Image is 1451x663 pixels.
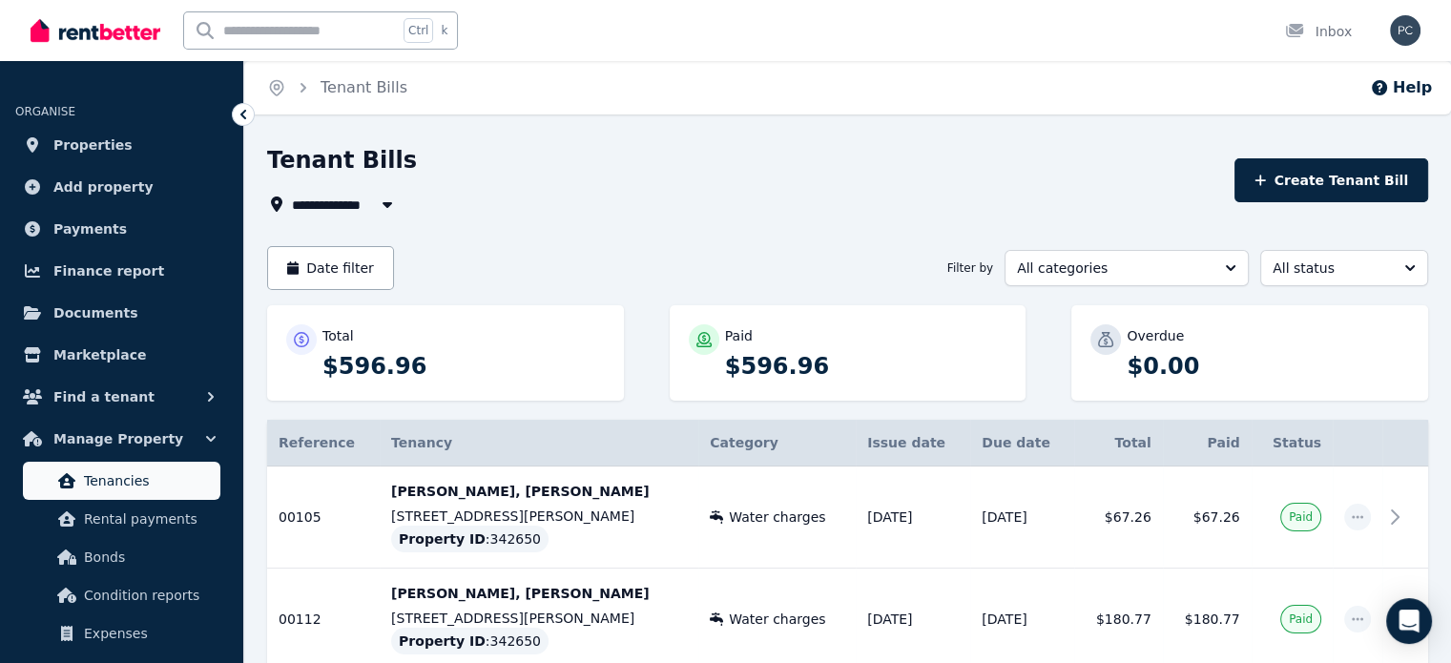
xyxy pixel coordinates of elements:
[53,427,183,450] span: Manage Property
[1017,259,1210,278] span: All categories
[698,420,856,466] th: Category
[391,584,687,603] p: [PERSON_NAME], [PERSON_NAME]
[53,218,127,240] span: Payments
[1074,466,1163,569] td: $67.26
[84,546,213,569] span: Bonds
[380,420,698,466] th: Tenancy
[23,500,220,538] a: Rental payments
[53,343,146,366] span: Marketplace
[729,508,825,527] span: Water charges
[15,105,75,118] span: ORGANISE
[1127,326,1184,345] p: Overdue
[15,336,228,374] a: Marketplace
[391,628,549,654] div: : 342650
[725,326,753,345] p: Paid
[267,145,417,176] h1: Tenant Bills
[1163,466,1252,569] td: $67.26
[970,466,1074,569] td: [DATE]
[15,210,228,248] a: Payments
[404,18,433,43] span: Ctrl
[84,622,213,645] span: Expenses
[23,538,220,576] a: Bonds
[970,420,1074,466] th: Due date
[53,385,155,408] span: Find a tenant
[23,462,220,500] a: Tenancies
[15,126,228,164] a: Properties
[725,351,1007,382] p: $596.96
[267,246,394,290] button: Date filter
[1163,420,1252,466] th: Paid
[1005,250,1249,286] button: All categories
[856,466,970,569] td: [DATE]
[441,23,447,38] span: k
[84,469,213,492] span: Tenancies
[279,611,321,627] span: 00112
[1370,76,1432,99] button: Help
[279,435,355,450] span: Reference
[399,632,486,651] span: Property ID
[23,614,220,653] a: Expenses
[856,420,970,466] th: Issue date
[53,301,138,324] span: Documents
[391,609,687,628] p: [STREET_ADDRESS][PERSON_NAME]
[15,294,228,332] a: Documents
[399,529,486,549] span: Property ID
[23,576,220,614] a: Condition reports
[321,78,407,96] a: Tenant Bills
[15,168,228,206] a: Add property
[1289,611,1313,627] span: Paid
[1260,250,1428,286] button: All status
[279,509,321,525] span: 00105
[84,584,213,607] span: Condition reports
[53,259,164,282] span: Finance report
[1289,509,1313,525] span: Paid
[53,134,133,156] span: Properties
[1252,420,1333,466] th: Status
[244,61,430,114] nav: Breadcrumb
[1386,598,1432,644] div: Open Intercom Messenger
[1273,259,1389,278] span: All status
[53,176,154,198] span: Add property
[1390,15,1420,46] img: pcrescentnirimba@gmail.com
[15,252,228,290] a: Finance report
[391,482,687,501] p: [PERSON_NAME], [PERSON_NAME]
[1234,158,1428,202] button: Create Tenant Bill
[322,326,354,345] p: Total
[15,378,228,416] button: Find a tenant
[84,508,213,530] span: Rental payments
[322,351,605,382] p: $596.96
[1127,351,1409,382] p: $0.00
[15,420,228,458] button: Manage Property
[1074,420,1163,466] th: Total
[391,526,549,552] div: : 342650
[729,610,825,629] span: Water charges
[1285,22,1352,41] div: Inbox
[31,16,160,45] img: RentBetter
[947,260,993,276] span: Filter by
[391,507,687,526] p: [STREET_ADDRESS][PERSON_NAME]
